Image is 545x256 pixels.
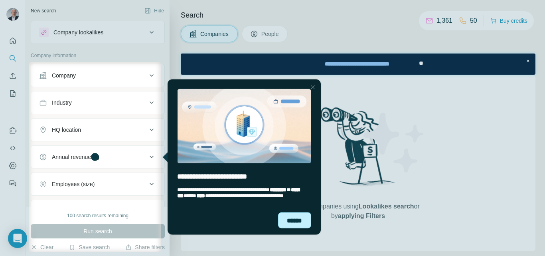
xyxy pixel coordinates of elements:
div: Employees (size) [52,180,95,188]
button: Company [31,66,164,85]
div: 100 search results remaining [67,212,128,219]
div: HQ location [52,126,81,134]
button: Save search [69,243,110,251]
button: Employees (size) [31,175,164,194]
div: Company [52,71,76,79]
div: Annual revenue ($) [52,153,99,161]
button: Share filters [125,243,165,251]
button: Technologies [31,202,164,221]
button: Clear [31,243,53,251]
iframe: Tooltip [161,78,322,236]
div: Watch our October Product update [122,2,231,19]
button: Industry [31,93,164,112]
button: Annual revenue ($) [31,147,164,167]
div: Industry [52,99,72,107]
button: HQ location [31,120,164,139]
div: Close Step [343,3,351,11]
